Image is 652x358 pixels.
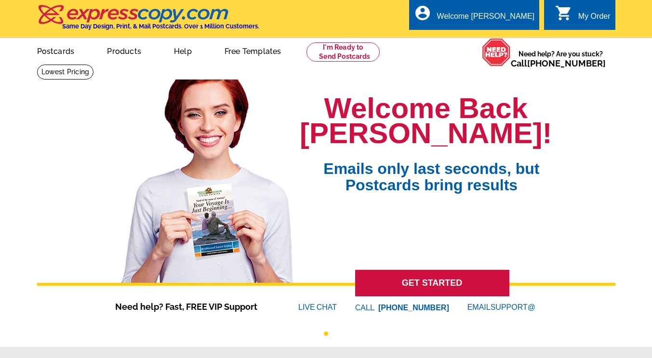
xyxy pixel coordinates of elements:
[324,331,328,336] button: 1 of 1
[414,4,431,22] i: account_circle
[527,58,606,68] a: [PHONE_NUMBER]
[159,39,207,62] a: Help
[22,39,90,62] a: Postcards
[555,11,611,23] a: shopping_cart My Order
[437,12,534,26] div: Welcome [PERSON_NAME]
[511,49,611,68] span: Need help? Are you stuck?
[300,96,552,146] h1: Welcome Back [PERSON_NAME]!
[115,72,300,283] img: welcome-back-logged-in.png
[355,270,509,296] a: GET STARTED
[482,38,511,66] img: help
[298,303,337,311] a: LIVECHAT
[37,12,259,30] a: Same Day Design, Print, & Mail Postcards. Over 1 Million Customers.
[311,146,552,193] span: Emails only last seconds, but Postcards bring results
[115,300,269,313] span: Need help? Fast, FREE VIP Support
[511,58,606,68] span: Call
[491,302,537,313] font: SUPPORT@
[209,39,297,62] a: Free Templates
[92,39,157,62] a: Products
[298,302,317,313] font: LIVE
[62,23,259,30] h4: Same Day Design, Print, & Mail Postcards. Over 1 Million Customers.
[555,4,572,22] i: shopping_cart
[578,12,611,26] div: My Order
